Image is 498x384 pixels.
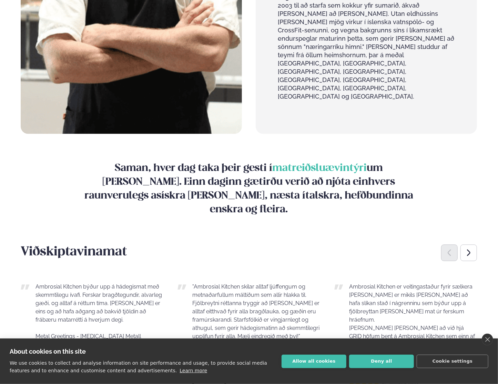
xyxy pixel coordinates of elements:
[460,244,477,261] div: Next slide
[21,246,127,258] span: Viðskiptavinamat
[35,283,162,323] span: Ambrosial Kitchen býður upp á hádegismat með skemmtilegu ívafi. Ferskar bragðtegundir, alvarleg g...
[77,161,421,216] h4: Saman, hver dag taka þeir gesti í um [PERSON_NAME]. Einn daginn gætirðu verið að njóta einhvers r...
[180,368,207,373] a: Learn more
[35,333,141,340] span: Metal Greetings - [MEDICAL_DATA] Metall
[10,360,267,373] p: We use cookies to collect and analyse information on site performance and usage, to provide socia...
[349,283,477,374] p: Ambrosial Kitchen er veitingastaður fyrir sælkera [PERSON_NAME] er mikils [PERSON_NAME] að hafa s...
[192,283,319,340] span: "Ambrosial Kitchen skilar alltaf ljúffengum og metnaðarfullum máltíðum sem allir hlakka til. Fjöl...
[282,355,346,368] button: Allow all cookies
[349,355,414,368] button: Deny all
[272,163,367,173] span: matreiðsluævintýri
[482,334,493,345] a: close
[10,348,86,355] strong: About cookies on this site
[417,355,488,368] button: Cookie settings
[441,244,458,261] div: Previous slide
